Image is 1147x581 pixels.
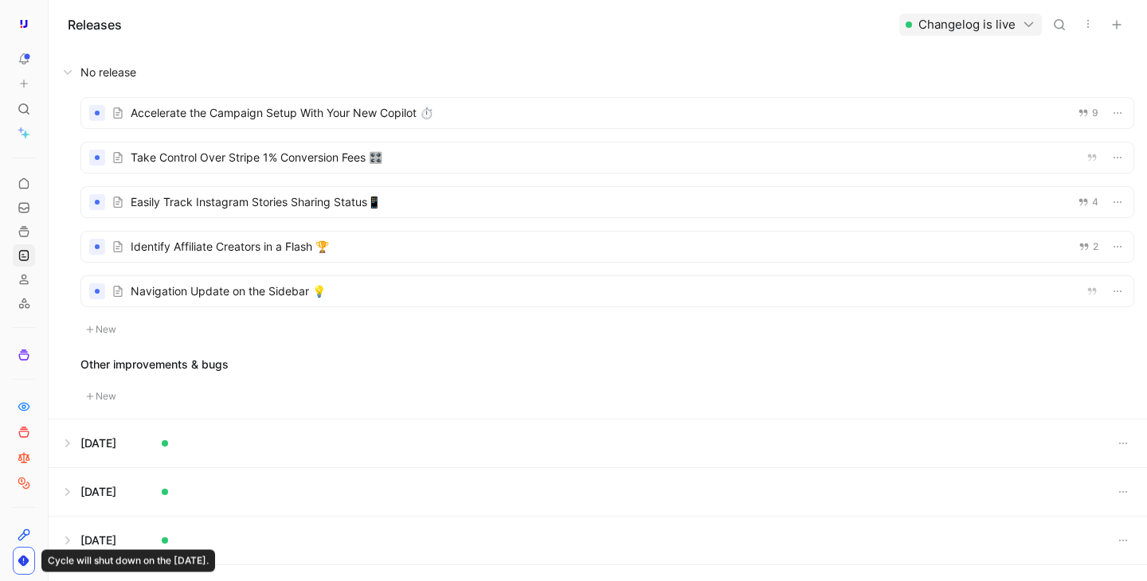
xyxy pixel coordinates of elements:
span: 2 [1093,242,1098,252]
img: Upfluence [16,16,32,32]
button: Upfluence [13,13,35,35]
button: New [80,320,122,339]
span: 9 [1092,108,1098,118]
div: Other improvements & bugs [80,355,1134,374]
div: Cycle will shut down on the [DATE]. [41,550,215,572]
button: New [80,387,122,406]
button: 2 [1075,238,1102,255]
button: Changelog is live [899,14,1042,36]
h1: Releases [68,15,122,34]
button: 4 [1075,193,1102,211]
button: 9 [1075,104,1102,122]
span: 4 [1092,197,1098,207]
